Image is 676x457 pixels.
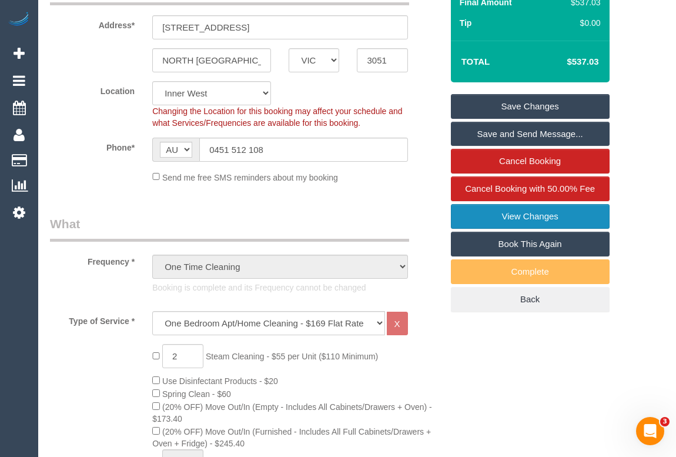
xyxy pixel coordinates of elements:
[660,417,670,426] span: 3
[152,48,271,72] input: Suburb*
[357,48,407,72] input: Post Code*
[451,287,610,312] a: Back
[152,106,402,128] span: Changing the Location for this booking may affect your schedule and what Services/Frequencies are...
[41,252,143,268] label: Frequency *
[451,204,610,229] a: View Changes
[451,149,610,174] a: Cancel Booking
[636,417,664,445] iframe: Intercom live chat
[41,311,143,327] label: Type of Service *
[41,81,143,97] label: Location
[566,17,600,29] div: $0.00
[162,389,231,399] span: Spring Clean - $60
[206,352,378,361] span: Steam Cleaning - $55 per Unit ($110 Minimum)
[461,56,490,66] strong: Total
[460,17,472,29] label: Tip
[152,402,432,423] span: (20% OFF) Move Out/In (Empty - Includes All Cabinets/Drawers + Oven) - $173.40
[451,176,610,201] a: Cancel Booking with 50.00% Fee
[41,15,143,31] label: Address*
[162,172,338,182] span: Send me free SMS reminders about my booking
[162,376,278,386] span: Use Disinfectant Products - $20
[465,184,595,194] span: Cancel Booking with 50.00% Fee
[41,138,143,154] label: Phone*
[451,122,610,146] a: Save and Send Message...
[451,232,610,256] a: Book This Again
[152,282,407,293] p: Booking is complete and its Frequency cannot be changed
[199,138,407,162] input: Phone*
[152,427,431,448] span: (20% OFF) Move Out/In (Furnished - Includes All Full Cabinets/Drawers + Oven + Fridge) - $245.40
[50,215,409,242] legend: What
[531,57,598,67] h4: $537.03
[7,12,31,28] img: Automaid Logo
[451,94,610,119] a: Save Changes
